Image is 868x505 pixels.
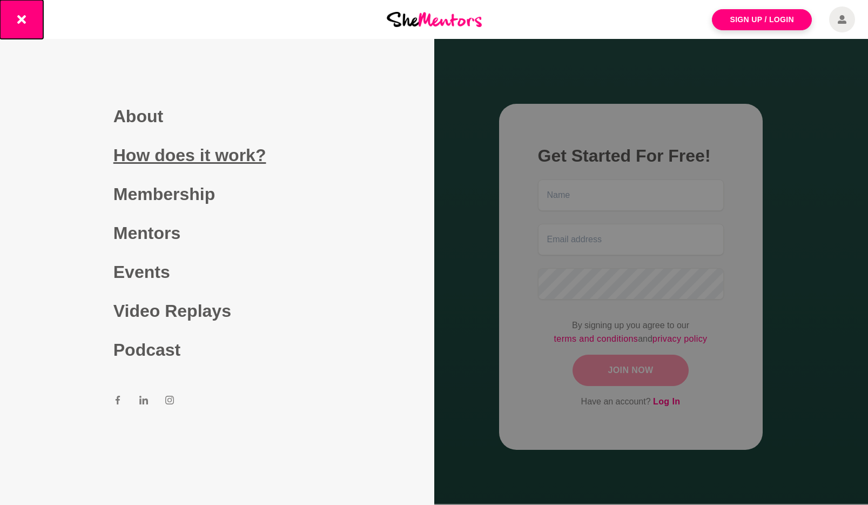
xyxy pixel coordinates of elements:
a: Podcast [113,330,321,369]
a: How does it work? [113,136,321,175]
img: She Mentors Logo [387,12,482,26]
a: Video Replays [113,291,321,330]
a: LinkedIn [139,395,148,408]
a: Membership [113,175,321,214]
a: About [113,97,321,136]
a: Events [113,252,321,291]
a: Facebook [113,395,122,408]
a: Sign Up / Login [712,9,812,30]
a: Mentors [113,214,321,252]
a: Instagram [165,395,174,408]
